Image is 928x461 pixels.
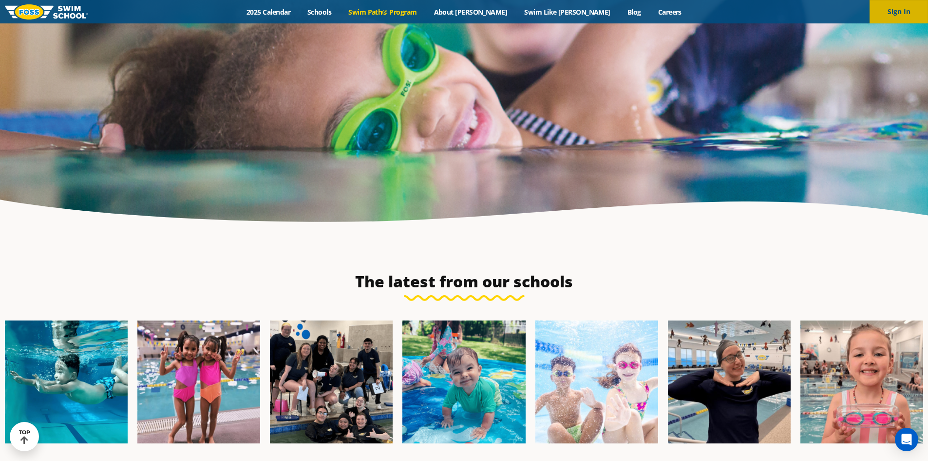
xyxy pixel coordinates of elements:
div: TOP [19,429,30,444]
a: Careers [649,7,690,17]
a: Swim Like [PERSON_NAME] [516,7,619,17]
img: Fa25-Website-Images-600x600.png [402,321,525,443]
img: Fa25-Website-Images-1-600x600.png [5,321,128,443]
img: Fa25-Website-Images-8-600x600.jpg [137,321,260,443]
a: About [PERSON_NAME] [425,7,516,17]
img: FOSS Swim School Logo [5,4,88,20]
img: Fa25-Website-Images-9-600x600.jpg [668,321,791,443]
a: 2025 Calendar [238,7,299,17]
div: Open Intercom Messenger [895,428,918,451]
img: FCC_FOSS_GeneralShoot_May_FallCampaign_lowres-9556-600x600.jpg [535,321,658,443]
a: Schools [299,7,340,17]
img: Fa25-Website-Images-2-600x600.png [270,321,393,443]
img: Fa25-Website-Images-14-600x600.jpg [800,321,923,443]
a: Blog [619,7,649,17]
a: Swim Path® Program [340,7,425,17]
